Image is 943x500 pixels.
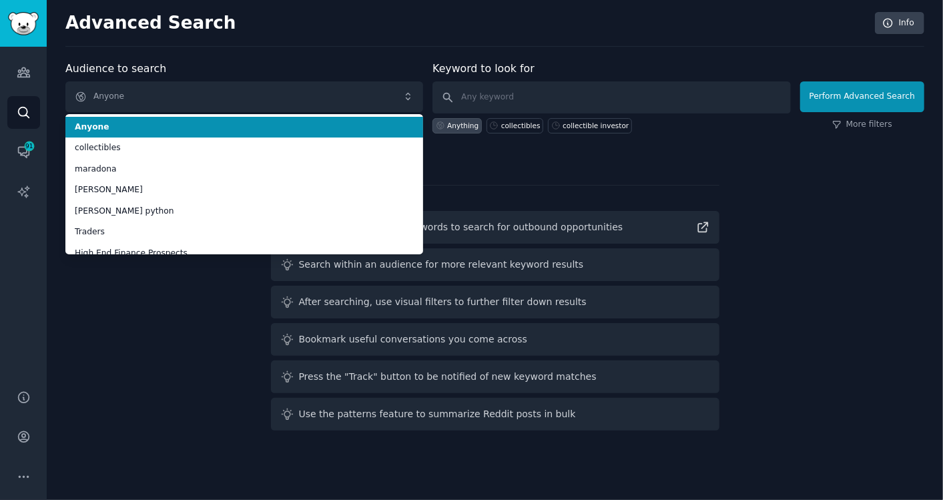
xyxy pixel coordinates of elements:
span: maradona [75,164,414,176]
span: High End Finance Prospects [75,248,414,260]
div: collectibles [501,121,541,130]
label: Keyword to look for [432,62,535,75]
label: Audience to search [65,62,166,75]
a: Info [875,12,924,35]
span: collectibles [75,142,414,154]
div: collectible investor [563,121,629,130]
span: Anyone [75,121,414,134]
div: After searching, use visual filters to further filter down results [299,295,587,309]
span: [PERSON_NAME] python [75,206,414,218]
span: [PERSON_NAME] [75,184,414,196]
div: Read guide on helpful keywords to search for outbound opportunities [299,220,623,234]
button: Anyone [65,81,423,112]
a: More filters [832,119,892,131]
img: GummySearch logo [8,12,39,35]
div: Bookmark useful conversations you come across [299,332,528,346]
ul: Anyone [65,114,423,254]
div: Anything [447,121,479,130]
h2: Advanced Search [65,13,868,34]
div: Press the "Track" button to be notified of new keyword matches [299,370,597,384]
span: 91 [23,142,35,151]
div: Search within an audience for more relevant keyword results [299,258,584,272]
input: Any keyword [432,81,790,113]
button: Perform Advanced Search [800,81,924,112]
a: 91 [7,136,40,168]
span: Traders [75,226,414,238]
div: Use the patterns feature to summarize Reddit posts in bulk [299,407,576,421]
